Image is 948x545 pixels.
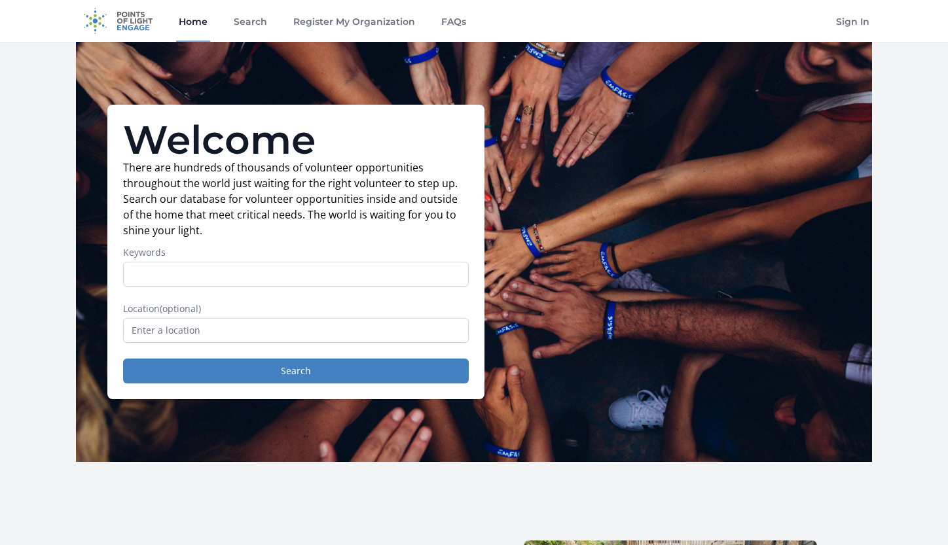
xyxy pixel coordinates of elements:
label: Location [123,302,469,315]
h1: Welcome [123,120,469,160]
input: Enter a location [123,318,469,343]
span: (optional) [160,302,201,315]
p: There are hundreds of thousands of volunteer opportunities throughout the world just waiting for ... [123,160,469,238]
button: Search [123,359,469,383]
label: Keywords [123,246,469,259]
